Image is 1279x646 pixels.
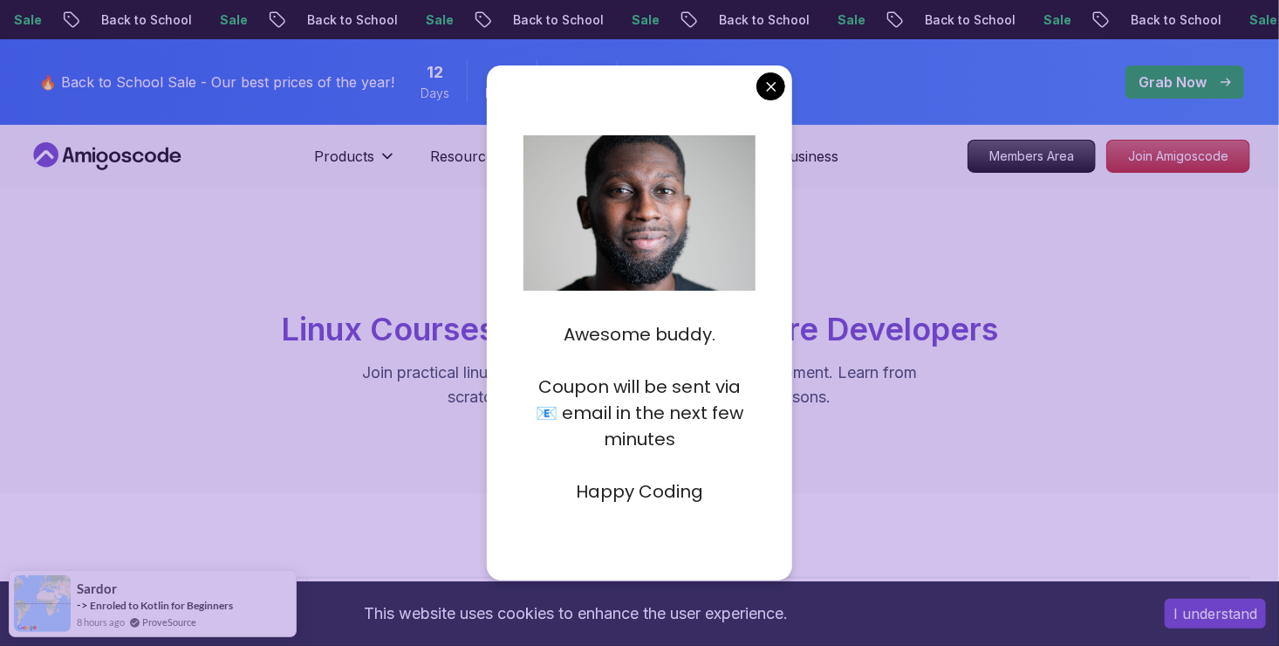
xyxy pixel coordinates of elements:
span: 13 Minutes [569,60,586,85]
button: Products [315,146,396,181]
p: Sale [593,11,649,29]
a: Join Amigoscode [1106,140,1250,173]
a: For Business [754,146,839,167]
p: Back to School [1092,11,1211,29]
p: Sale [387,11,443,29]
p: Sale [1211,11,1267,29]
a: Enroled to Kotlin for Beginners [90,599,233,612]
p: Products [315,146,375,167]
span: Days [421,85,449,102]
p: Sale [799,11,855,29]
p: Back to School [63,11,181,29]
span: Linux Courses for Modern Software Developers [281,310,998,348]
a: ProveSource [142,615,196,629]
p: Sale [1005,11,1061,29]
span: Hours [485,85,519,102]
span: 12 Days [427,60,443,85]
button: Resources [431,146,523,181]
a: Members Area [968,140,1096,173]
p: Sale [181,11,237,29]
p: Back to School [269,11,387,29]
p: Grab Now [1139,72,1207,93]
p: Members Area [968,141,1095,172]
span: 8 hours ago [77,615,125,629]
p: Join Amigoscode [1107,141,1249,172]
button: Accept cookies [1165,599,1266,629]
span: 21 Seconds [653,60,669,85]
p: Back to School [475,11,593,29]
p: Back to School [886,11,1005,29]
p: Resources [431,146,502,167]
p: 🔥 Back to School Sale - Our best prices of the year! [39,72,394,93]
p: Back to School [681,11,799,29]
span: -> [77,598,88,612]
span: Sardor [77,581,117,596]
div: This website uses cookies to enhance the user experience. [13,594,1139,633]
p: Join practical linux courses designed for real-world development. Learn from scratch or deepen yo... [346,361,933,409]
img: provesource social proof notification image [14,575,71,632]
span: 2 Hours [492,60,513,85]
